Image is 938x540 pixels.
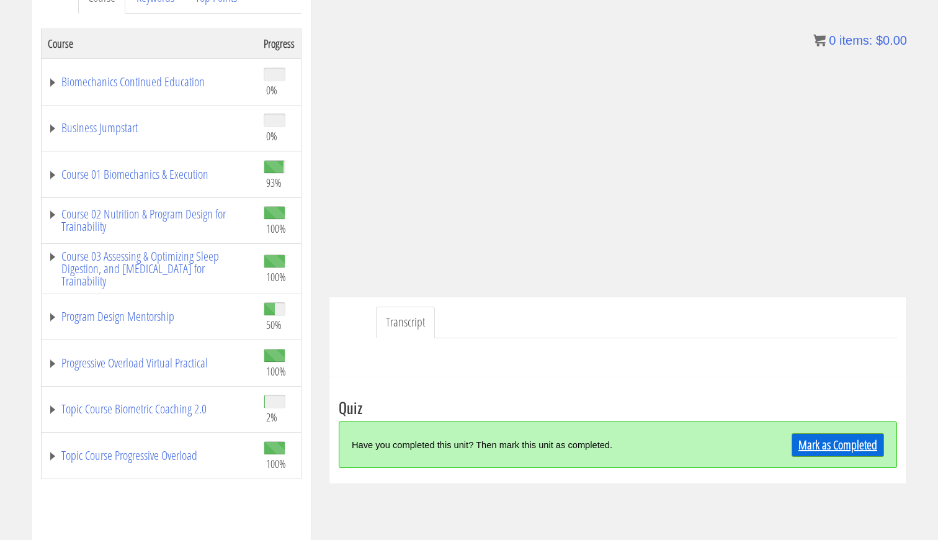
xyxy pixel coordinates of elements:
a: Course 02 Nutrition & Program Design for Trainability [48,208,251,233]
span: $ [876,34,883,47]
bdi: 0.00 [876,34,907,47]
span: 100% [266,457,286,470]
a: 0 items: $0.00 [813,34,907,47]
h3: Quiz [339,399,897,415]
span: 0% [266,83,277,97]
span: 2% [266,410,277,424]
a: Course 03 Assessing & Optimizing Sleep Digestion, and [MEDICAL_DATA] for Trainability [48,250,251,287]
th: Progress [257,29,301,58]
span: 93% [266,176,282,189]
th: Course [42,29,258,58]
span: 100% [266,364,286,378]
span: 100% [266,270,286,284]
span: items: [839,34,872,47]
a: Topic Course Progressive Overload [48,449,251,462]
span: 100% [266,222,286,235]
img: icon11.png [813,34,826,47]
span: 0 [829,34,836,47]
a: Program Design Mentorship [48,310,251,323]
div: Have you completed this unit? Then mark this unit as completed. [352,431,744,458]
a: Progressive Overload Virtual Practical [48,357,251,369]
a: Business Jumpstart [48,122,251,134]
a: Course 01 Biomechanics & Execution [48,168,251,181]
a: Biomechanics Continued Education [48,76,251,88]
a: Mark as Completed [792,433,884,457]
a: Transcript [376,307,435,338]
a: Topic Course Biometric Coaching 2.0 [48,403,251,415]
span: 50% [266,318,282,331]
span: 0% [266,129,277,143]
